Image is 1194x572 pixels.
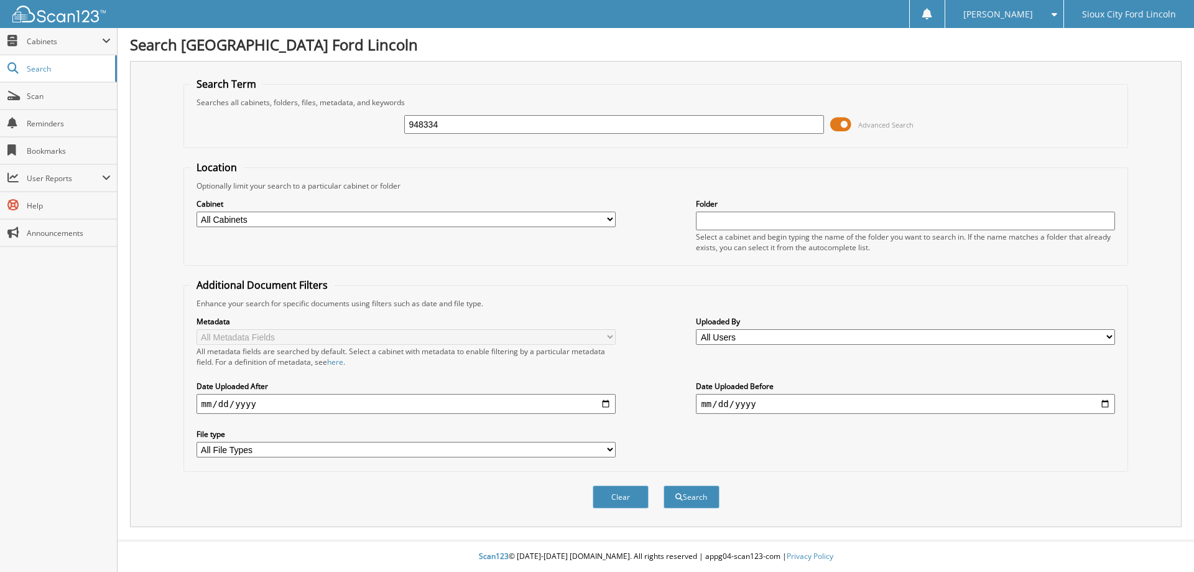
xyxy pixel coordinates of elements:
a: Privacy Policy [787,551,833,561]
iframe: Chat Widget [1132,512,1194,572]
span: Bookmarks [27,146,111,156]
label: Uploaded By [696,316,1115,327]
span: Scan [27,91,111,101]
div: Searches all cabinets, folders, files, metadata, and keywords [190,97,1122,108]
div: Optionally limit your search to a particular cabinet or folder [190,181,1122,191]
legend: Search Term [190,77,262,91]
label: Date Uploaded Before [696,381,1115,391]
button: Clear [593,485,649,509]
span: Advanced Search [858,120,914,129]
input: end [696,394,1115,414]
label: Date Uploaded After [197,381,616,391]
a: here [327,357,343,367]
label: Metadata [197,316,616,327]
legend: Location [190,161,243,174]
span: User Reports [27,173,102,184]
label: File type [197,429,616,439]
div: Select a cabinet and begin typing the name of the folder you want to search in. If the name match... [696,232,1115,253]
input: start [197,394,616,414]
span: [PERSON_NAME] [963,11,1033,18]
img: scan123-logo-white.svg [12,6,106,22]
div: Enhance your search for specific documents using filters such as date and file type. [190,298,1122,309]
span: Cabinets [27,36,102,47]
button: Search [664,485,720,509]
span: Search [27,63,109,74]
span: Reminders [27,118,111,129]
h1: Search [GEOGRAPHIC_DATA] Ford Lincoln [130,34,1182,55]
legend: Additional Document Filters [190,278,334,292]
div: © [DATE]-[DATE] [DOMAIN_NAME]. All rights reserved | appg04-scan123-com | [118,542,1194,572]
span: Help [27,200,111,211]
span: Sioux City Ford Lincoln [1082,11,1176,18]
span: Scan123 [479,551,509,561]
label: Cabinet [197,199,616,209]
label: Folder [696,199,1115,209]
div: All metadata fields are searched by default. Select a cabinet with metadata to enable filtering b... [197,346,616,367]
span: Announcements [27,228,111,238]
